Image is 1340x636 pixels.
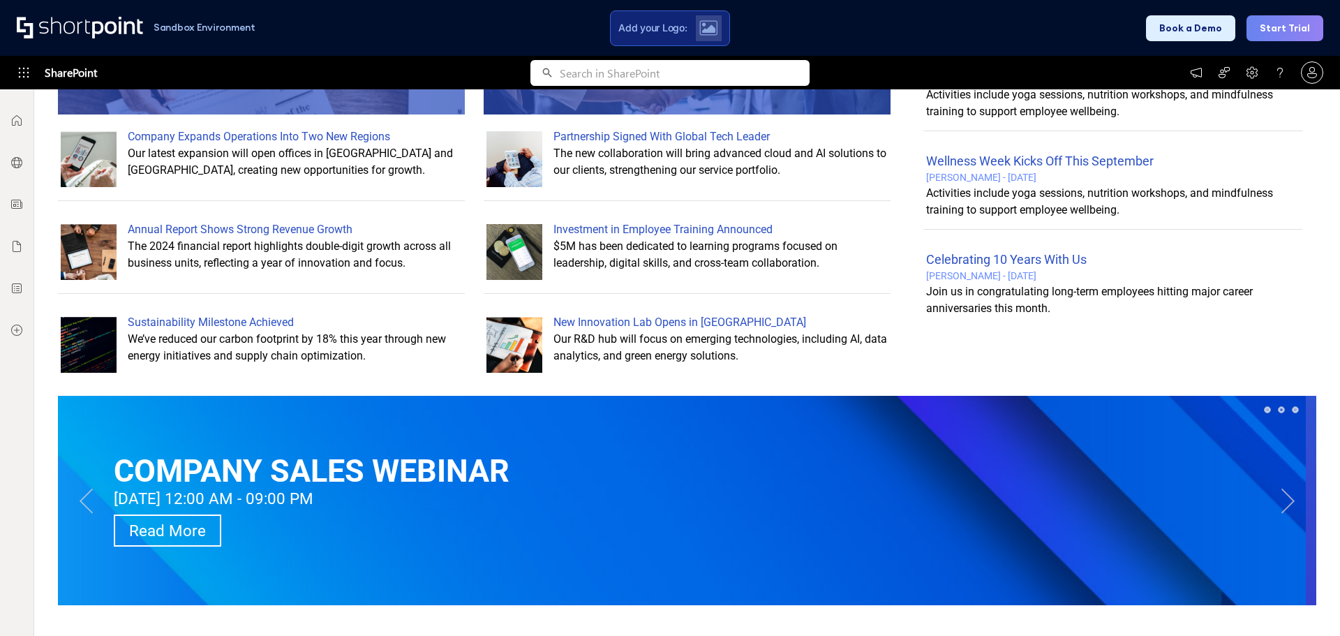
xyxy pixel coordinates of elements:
[114,452,1250,489] div: COMPANY SALES WEBINAR
[1264,406,1271,413] button: 1
[926,151,1300,170] div: Wellness Week Kicks Off This September
[114,489,1250,508] div: [DATE] 12:00 AM - 09:00 PM
[553,331,888,364] div: Our R&D hub will focus on emerging technologies, including AI, data analytics, and green energy s...
[45,56,97,89] span: SharePoint
[553,221,888,238] div: Investment in Employee Training Announced
[1292,406,1299,413] button: 3
[128,145,462,179] div: Our latest expansion will open offices in [GEOGRAPHIC_DATA] and [GEOGRAPHIC_DATA], creating new o...
[926,283,1300,317] div: Join us in congratulating long-term employees hitting major career anniversaries this month.
[128,238,462,272] div: The 2024 financial report highlights double-digit growth across all business units, reflecting a ...
[699,20,717,36] img: Upload logo
[128,314,462,331] div: Sustainability Milestone Achieved
[553,145,888,179] div: The new collaboration will bring advanced cloud and AI solutions to our clients, strengthening ou...
[72,487,100,515] button: Previous
[1146,15,1235,41] button: Book a Demo
[114,515,221,547] a: Read More
[553,128,888,145] div: Partnership Signed With Global Tech Leader
[1246,15,1323,41] button: Start Trial
[1278,406,1285,413] button: 2
[560,60,810,86] input: Search in SharePoint
[1274,487,1302,515] button: Next
[926,250,1300,269] div: Celebrating 10 Years With Us
[128,331,462,364] div: We’ve reduced our carbon footprint by 18% this year through new energy initiatives and supply cha...
[926,185,1300,219] div: Activities include yoga sessions, nutrition workshops, and mindfulness training to support employ...
[926,170,1300,185] div: [PERSON_NAME] - [DATE]
[128,221,462,238] div: Annual Report Shows Strong Revenue Growth
[1270,569,1340,636] iframe: Chat Widget
[128,128,462,145] div: Company Expands Operations Into Two New Regions
[553,314,888,331] div: New Innovation Lab Opens in [GEOGRAPHIC_DATA]
[926,87,1300,120] div: Activities include yoga sessions, nutrition workshops, and mindfulness training to support employ...
[553,238,888,272] div: $5M has been dedicated to learning programs focused on leadership, digital skills, and cross-team...
[154,24,255,31] h1: Sandbox Environment
[926,269,1300,283] div: [PERSON_NAME] - [DATE]
[618,22,687,34] span: Add your Logo:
